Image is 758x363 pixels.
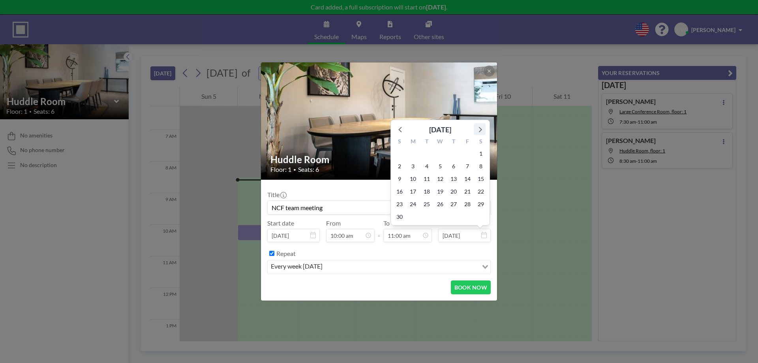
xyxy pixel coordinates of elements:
span: Monday, November 24, 2025 [407,199,418,210]
span: Thursday, November 13, 2025 [448,173,459,184]
span: Sunday, November 9, 2025 [394,173,405,184]
div: T [447,137,460,147]
div: F [460,137,474,147]
span: Wednesday, November 26, 2025 [435,199,446,210]
span: • [293,167,296,173]
span: Friday, November 7, 2025 [462,161,473,172]
label: Title [267,191,286,199]
div: T [420,137,433,147]
span: Thursday, November 27, 2025 [448,199,459,210]
span: - [378,222,380,239]
input: Kathryn's reservation [268,201,490,214]
label: From [326,219,341,227]
h2: Huddle Room [270,154,488,166]
span: Tuesday, November 25, 2025 [421,199,432,210]
span: Wednesday, November 12, 2025 [435,173,446,184]
span: Thursday, November 6, 2025 [448,161,459,172]
span: every week [DATE] [269,262,324,272]
span: Saturday, November 29, 2025 [475,199,486,210]
span: Friday, November 28, 2025 [462,199,473,210]
span: Saturday, November 1, 2025 [475,148,486,159]
span: Saturday, November 15, 2025 [475,173,486,184]
div: S [474,137,488,147]
span: Thursday, November 20, 2025 [448,186,459,197]
span: Friday, November 14, 2025 [462,173,473,184]
div: S [393,137,406,147]
span: Sunday, November 23, 2025 [394,199,405,210]
label: Repeat [276,250,296,258]
div: Search for option [268,260,490,274]
div: W [433,137,447,147]
span: Tuesday, November 4, 2025 [421,161,432,172]
span: Wednesday, November 19, 2025 [435,186,446,197]
span: Saturday, November 8, 2025 [475,161,486,172]
span: Saturday, November 22, 2025 [475,186,486,197]
div: M [406,137,420,147]
span: Wednesday, November 5, 2025 [435,161,446,172]
label: Start date [267,219,294,227]
input: Search for option [325,262,477,272]
label: To [383,219,390,227]
button: BOOK NOW [451,280,491,294]
span: Tuesday, November 18, 2025 [421,186,432,197]
span: Tuesday, November 11, 2025 [421,173,432,184]
span: Friday, November 21, 2025 [462,186,473,197]
span: Sunday, November 30, 2025 [394,211,405,222]
span: Sunday, November 2, 2025 [394,161,405,172]
span: Floor: 1 [270,166,291,173]
span: Sunday, November 16, 2025 [394,186,405,197]
img: 537.jpg [261,42,498,200]
span: Monday, November 17, 2025 [407,186,418,197]
span: Seats: 6 [298,166,319,173]
span: Monday, November 3, 2025 [407,161,418,172]
span: Monday, November 10, 2025 [407,173,418,184]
